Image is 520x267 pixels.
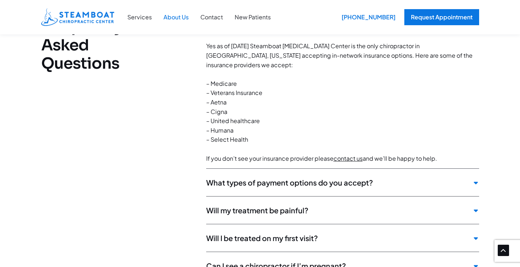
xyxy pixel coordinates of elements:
[336,9,397,25] a: [PHONE_NUMBER]
[122,8,277,26] nav: Site Navigation
[206,178,469,187] span: What types of payment options do you accept?
[206,233,469,243] span: Will I be treated on my first visit?
[336,9,401,25] div: [PHONE_NUMBER]
[194,12,229,22] a: Contact
[404,9,479,25] a: Request Appointment
[41,8,114,26] img: Steamboat Chiropractic Center
[41,18,144,73] h2: Frequently Asked Questions
[206,41,479,168] p: Yes as of [DATE] Steamboat [MEDICAL_DATA] Center is the only chiropractor in [GEOGRAPHIC_DATA], [...
[334,155,363,162] a: contact us
[122,12,158,22] a: Services
[206,206,469,215] span: Will my treatment be painful?
[229,12,277,22] a: New Patients
[158,12,194,22] a: About Us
